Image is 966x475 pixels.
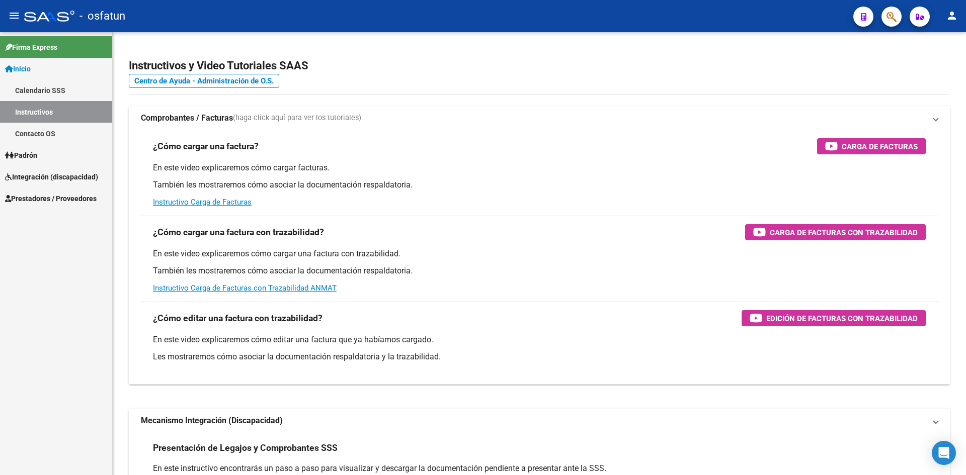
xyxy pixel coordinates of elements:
[153,225,324,239] h3: ¿Cómo cargar una factura con trazabilidad?
[817,138,926,154] button: Carga de Facturas
[5,171,98,182] span: Integración (discapacidad)
[153,162,926,173] p: En este video explicaremos cómo cargar facturas.
[129,409,950,433] mat-expansion-panel-header: Mecanismo Integración (Discapacidad)
[932,441,956,465] div: Open Intercom Messenger
[153,283,337,293] a: Instructivo Carga de Facturas con Trazabilidad ANMAT
[946,10,958,22] mat-icon: person
[153,139,259,153] h3: ¿Cómo cargar una factura?
[766,312,918,325] span: Edición de Facturas con Trazabilidad
[153,179,926,191] p: También les mostraremos cómo asociar la documentación respaldatoria.
[233,113,361,124] span: (haga click aquí para ver los tutoriales)
[79,5,125,27] span: - osfatun
[770,226,918,239] span: Carga de Facturas con Trazabilidad
[129,106,950,130] mat-expansion-panel-header: Comprobantes / Facturas(haga click aquí para ver los tutoriales)
[5,63,31,74] span: Inicio
[153,311,323,325] h3: ¿Cómo editar una factura con trazabilidad?
[141,415,283,426] strong: Mecanismo Integración (Discapacidad)
[5,150,37,161] span: Padrón
[129,56,950,75] h2: Instructivos y Video Tutoriales SAAS
[745,224,926,240] button: Carga de Facturas con Trazabilidad
[153,265,926,276] p: También les mostraremos cómo asociar la documentación respaldatoria.
[153,351,926,362] p: Les mostraremos cómo asociar la documentación respaldatoria y la trazabilidad.
[153,198,252,207] a: Instructivo Carga de Facturas
[129,130,950,385] div: Comprobantes / Facturas(haga click aquí para ver los tutoriales)
[153,463,926,474] p: En este instructivo encontrarás un paso a paso para visualizar y descargar la documentación pendi...
[5,193,97,204] span: Prestadores / Proveedores
[842,140,918,153] span: Carga de Facturas
[129,74,279,88] a: Centro de Ayuda - Administración de O.S.
[141,113,233,124] strong: Comprobantes / Facturas
[153,334,926,345] p: En este video explicaremos cómo editar una factura que ya habíamos cargado.
[5,42,57,53] span: Firma Express
[8,10,20,22] mat-icon: menu
[742,310,926,326] button: Edición de Facturas con Trazabilidad
[153,441,338,455] h3: Presentación de Legajos y Comprobantes SSS
[153,248,926,259] p: En este video explicaremos cómo cargar una factura con trazabilidad.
